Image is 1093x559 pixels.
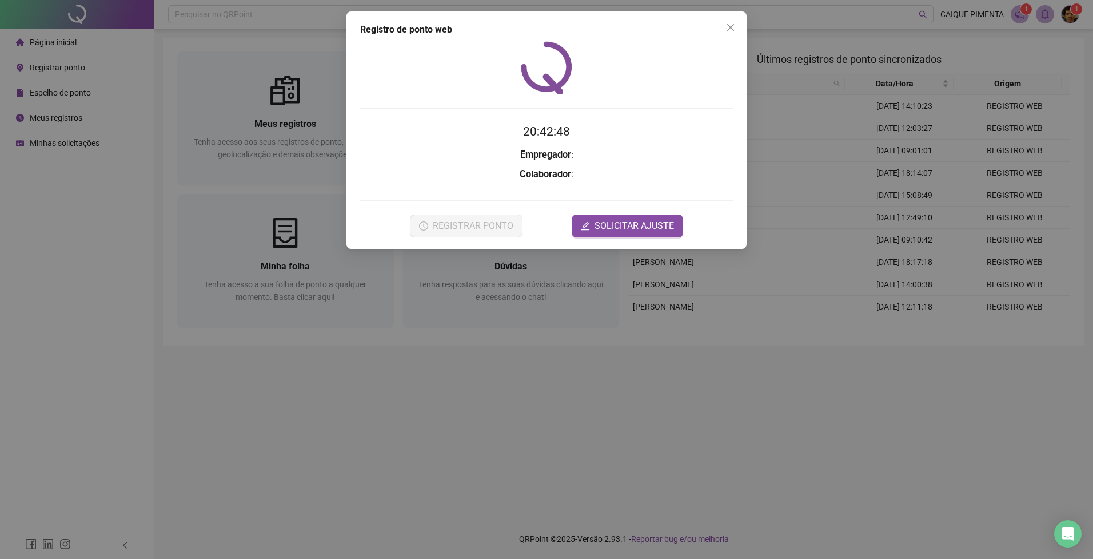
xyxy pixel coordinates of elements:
div: Registro de ponto web [360,23,733,37]
strong: Empregador [520,149,571,160]
button: editSOLICITAR AJUSTE [572,215,683,237]
button: Close [721,18,740,37]
div: Open Intercom Messenger [1054,520,1082,548]
h3: : [360,167,733,182]
time: 20:42:48 [523,125,570,138]
img: QRPoint [521,41,572,94]
span: close [726,23,735,32]
button: REGISTRAR PONTO [410,215,522,237]
strong: Colaborador [520,169,571,180]
h3: : [360,148,733,162]
span: edit [581,221,590,231]
span: SOLICITAR AJUSTE [595,219,674,233]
